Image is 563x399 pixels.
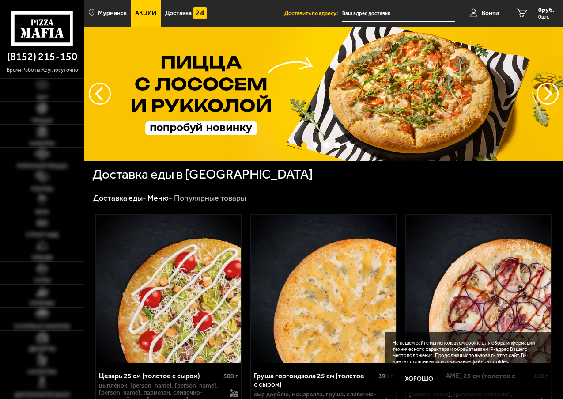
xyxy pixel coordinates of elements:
[30,300,55,307] span: Горячее
[174,193,246,203] div: Популярные товары
[482,10,499,16] span: Войти
[313,142,318,148] button: точки переключения
[393,340,541,365] p: На нашем сайте мы используем cookie для сбора информации технического характера и обрабатываем IP...
[193,7,207,20] img: 15daf4d41897b9f0e9f617042186c801.svg
[378,372,393,380] span: 390 г
[342,5,455,22] input: Ваш адрес доставки
[26,232,58,238] span: Стрит-фуд
[406,215,551,363] img: Чикен Барбекю 25 см (толстое с сыром)
[335,142,341,148] button: точки переключения
[165,10,192,16] span: Доставка
[284,11,342,16] span: Доставить по адресу:
[31,186,53,192] span: Роллы
[538,7,554,13] span: 0 руб.
[30,141,55,147] span: Наборы
[32,255,53,261] span: Обеды
[346,142,352,148] button: точки переключения
[89,83,111,105] button: следующий
[254,372,376,388] div: Груша горгондзола 25 см (толстое с сыром)
[31,118,53,124] span: Пицца
[98,10,127,16] span: Мурманск
[99,372,221,380] div: Цезарь 25 см (толстое с сыром)
[135,10,156,16] span: Акции
[35,209,49,215] span: WOK
[393,370,446,388] button: Хорошо
[14,323,70,330] span: Салаты и закуски
[92,168,313,181] h1: Доставка еды в [GEOGRAPHIC_DATA]
[223,372,238,380] span: 500 г
[34,277,51,284] span: Супы
[96,215,241,363] img: Цезарь 25 см (толстое с сыром)
[29,346,56,352] span: Десерты
[15,392,70,398] span: Дополнительно
[93,193,146,203] a: Доставка еды-
[147,193,172,203] a: Меню-
[251,215,396,363] img: Груша горгондзола 25 см (толстое с сыром)
[28,369,57,375] span: Напитки
[537,83,559,105] button: предыдущий
[37,95,48,101] span: Хит
[17,163,68,169] span: Римская пицца
[324,142,329,148] button: точки переключения
[301,142,307,148] button: точки переключения
[538,14,554,19] span: 0 шт.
